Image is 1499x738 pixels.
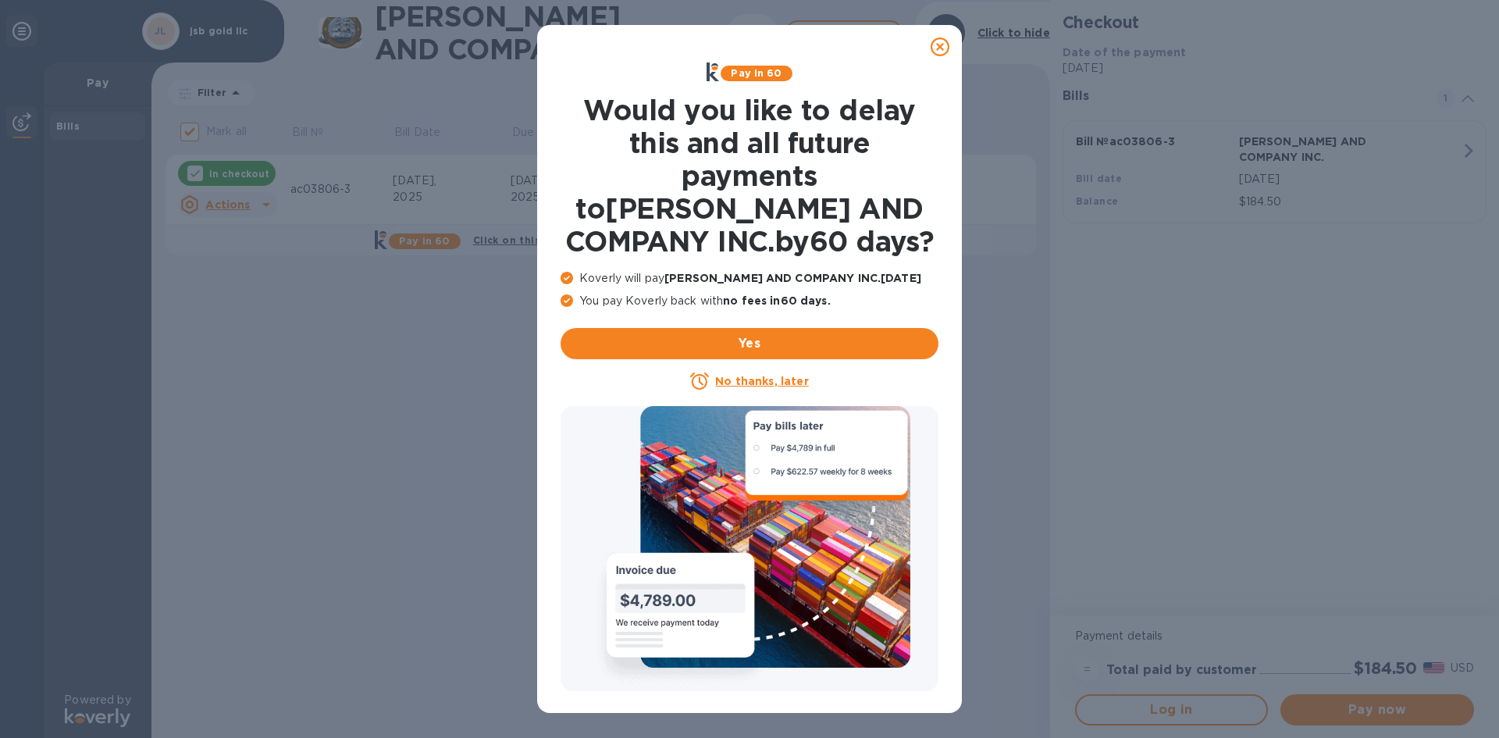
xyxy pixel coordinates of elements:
b: no fees in 60 days . [723,294,830,307]
p: You pay Koverly back with [561,293,938,309]
button: Yes [561,328,938,359]
p: Koverly will pay [561,270,938,287]
u: No thanks, later [715,375,808,387]
span: Yes [573,334,926,353]
b: Pay in 60 [731,67,782,79]
b: [PERSON_NAME] AND COMPANY INC. [DATE] [664,272,921,284]
h1: Would you like to delay this and all future payments to [PERSON_NAME] AND COMPANY INC. by 60 days ? [561,94,938,258]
